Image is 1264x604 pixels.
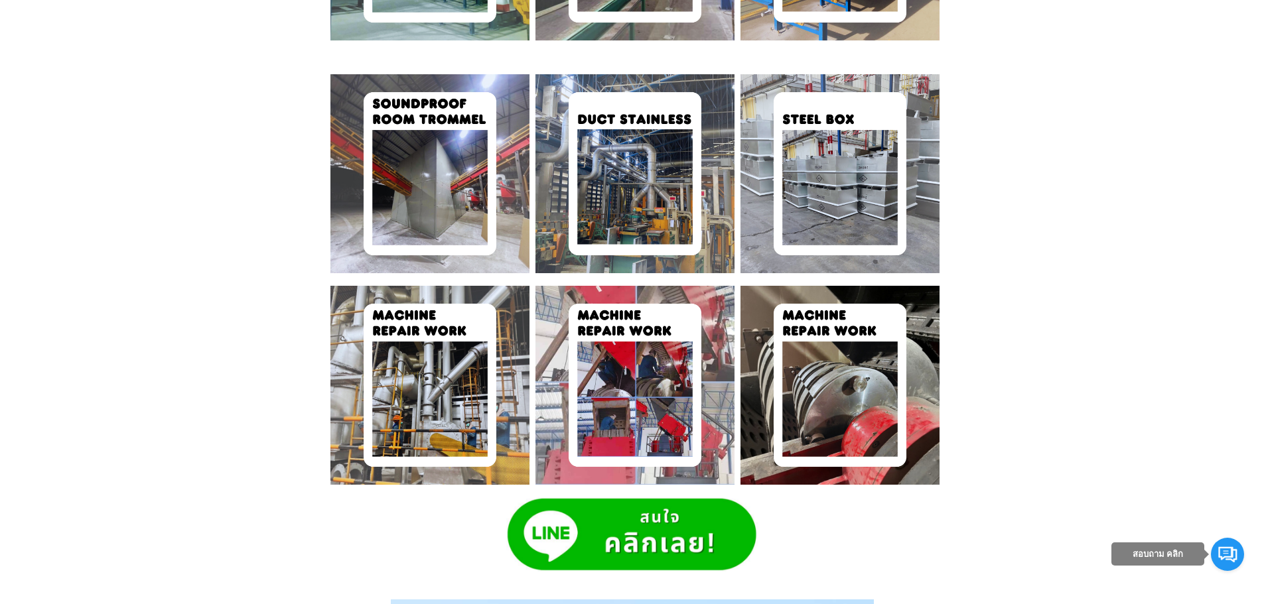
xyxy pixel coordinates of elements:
[740,286,940,485] img: บริการออกแบบ ผลิต ติดตั้ง ซ่อมบำรุง เครื่องจักรโรงงาน บริการออกแบบ ผลิต ติดตั้ง ซ่อมบำรุง เครื่อง...
[535,74,735,273] img: บริการออกแบบ ผลิต ติดตั้ง ซ่อมบำรุง เครื่องจักรโรงงาน บริการออกแบบ ผลิต ติดตั้ง ซ่อมบำรุง เครื่อง...
[740,74,940,273] img: บริการออกแบบ ผลิต ติดตั้ง ซ่อมบำรุง เครื่องจักรโรงงาน บริการออกแบบ ผลิต ติดตั้ง ซ่อมบำรุง เครื่อง...
[330,286,529,485] img: บริการออกแบบ ผลิต ติดตั้ง ซ่อมบำรุง เครื่องจักรโรงงาน บริการออกแบบ ผลิต ติดตั้ง ซ่อมบำรุง เครื่อง...
[1133,549,1184,559] span: สอบถาม คลิก
[330,74,529,273] img: บริการออกแบบ ผลิต ติดตั้ง ซ่อมบำรุง เครื่องจักรโรงงาน บริการออกแบบ ผลิต ติดตั้ง ซ่อมบำรุง เครื่อง...
[535,286,735,485] img: บริการออกแบบ ผลิต ติดตั้ง ซ่อมบำรุง เครื่องจักรโรงงาน บริการออกแบบ ผลิต ติดตั้ง ซ่อมบำรุง เครื่อง...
